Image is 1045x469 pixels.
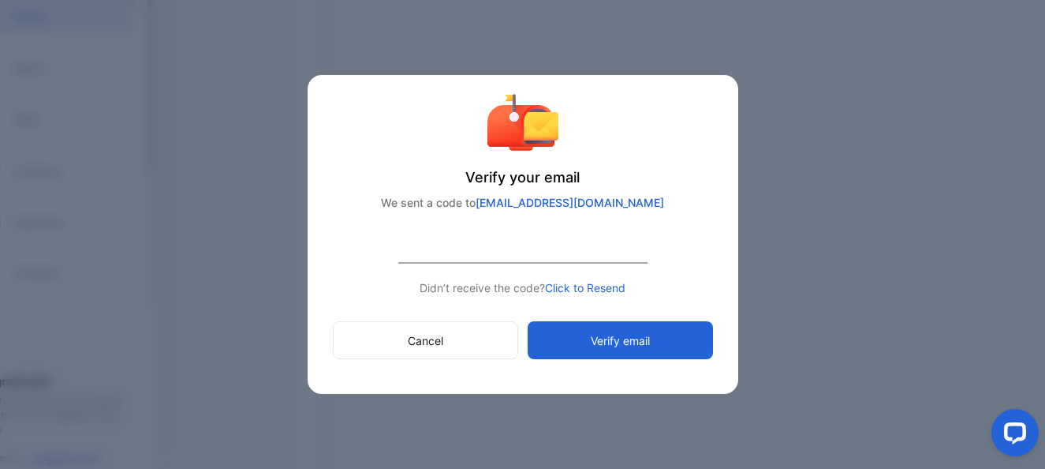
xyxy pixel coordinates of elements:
button: Cancel [333,321,518,359]
iframe: LiveChat chat widget [979,403,1045,469]
img: verify account [487,94,558,151]
p: Verify your email [333,167,713,188]
p: Didn’t receive the code? [333,280,713,296]
button: Verify email [528,321,713,359]
span: [EMAIL_ADDRESS][DOMAIN_NAME] [476,196,664,209]
span: Click to Resend [545,281,625,295]
p: We sent a code to [333,194,713,211]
